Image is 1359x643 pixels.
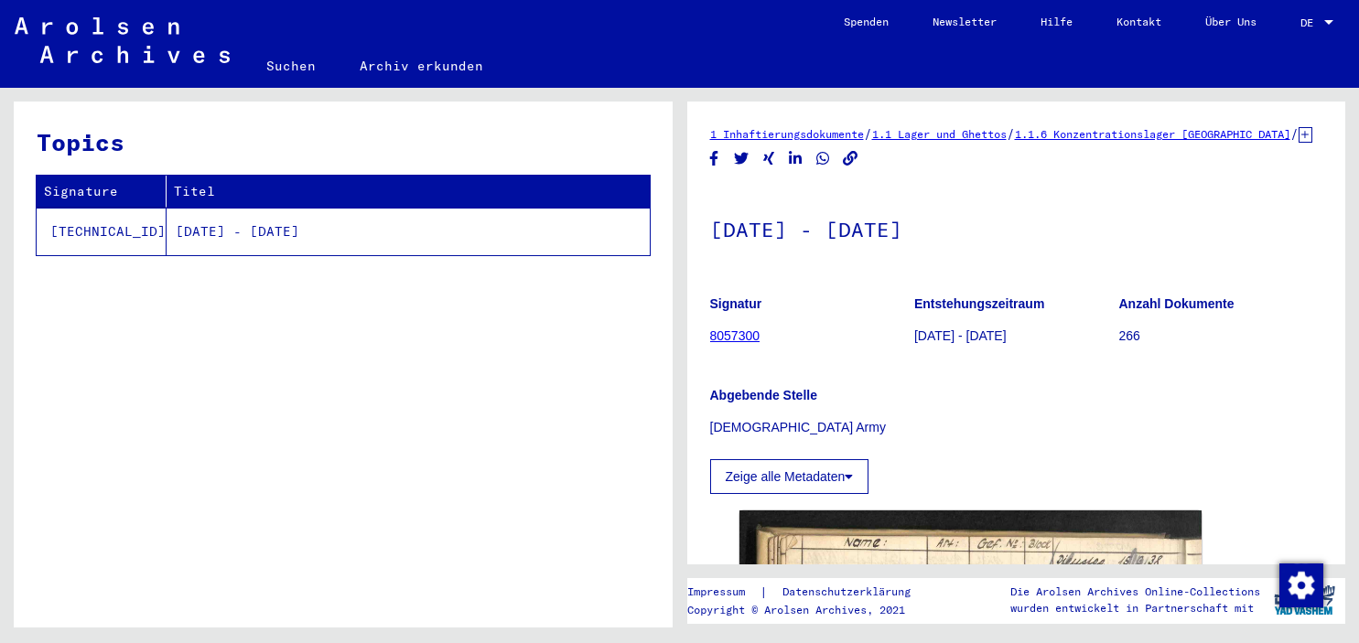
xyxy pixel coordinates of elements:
[864,125,872,142] span: /
[710,418,1323,437] p: [DEMOGRAPHIC_DATA] Army
[1119,327,1322,346] p: 266
[814,147,833,170] button: Share on WhatsApp
[687,583,933,602] div: |
[1270,577,1339,623] img: yv_logo.png
[710,296,762,311] b: Signatur
[1015,127,1290,141] a: 1.1.6 Konzentrationslager [GEOGRAPHIC_DATA]
[1300,16,1321,29] span: DE
[167,208,650,255] td: [DATE] - [DATE]
[710,388,817,402] b: Abgebende Stelle
[710,459,869,494] button: Zeige alle Metadaten
[244,44,338,88] a: Suchen
[15,17,230,63] img: Arolsen_neg.svg
[167,176,650,208] th: Titel
[841,147,860,170] button: Copy link
[37,124,649,160] h3: Topics
[37,208,167,255] td: [TECHNICAL_ID]
[768,583,933,602] a: Datenschutzerklärung
[732,147,751,170] button: Share on Twitter
[1290,125,1299,142] span: /
[914,327,1117,346] p: [DATE] - [DATE]
[786,147,805,170] button: Share on LinkedIn
[338,44,505,88] a: Archiv erkunden
[1010,584,1260,600] p: Die Arolsen Archives Online-Collections
[1279,563,1323,607] img: Zustimmung ändern
[705,147,724,170] button: Share on Facebook
[710,328,760,343] a: 8057300
[687,583,760,602] a: Impressum
[1119,296,1235,311] b: Anzahl Dokumente
[687,602,933,618] p: Copyright © Arolsen Archives, 2021
[1007,125,1015,142] span: /
[914,296,1044,311] b: Entstehungszeitraum
[1010,600,1260,616] p: wurden entwickelt in Partnerschaft mit
[37,176,167,208] th: Signature
[710,188,1323,268] h1: [DATE] - [DATE]
[710,127,864,141] a: 1 Inhaftierungsdokumente
[872,127,1007,141] a: 1.1 Lager und Ghettos
[760,147,779,170] button: Share on Xing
